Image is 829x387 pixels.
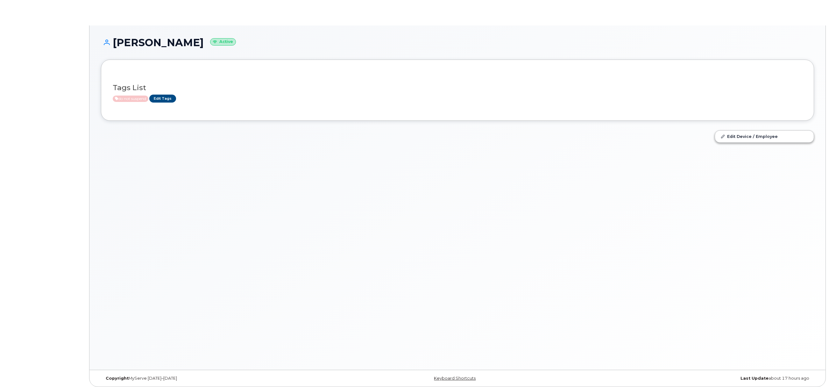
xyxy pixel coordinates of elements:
[101,37,814,48] h1: [PERSON_NAME]
[149,95,176,103] a: Edit Tags
[740,376,769,381] strong: Last Update
[434,376,476,381] a: Keyboard Shortcuts
[576,376,814,381] div: about 17 hours ago
[101,376,339,381] div: MyServe [DATE]–[DATE]
[106,376,129,381] strong: Copyright
[113,96,148,102] span: Active
[210,38,236,46] small: Active
[113,84,802,92] h3: Tags List
[715,131,814,142] a: Edit Device / Employee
